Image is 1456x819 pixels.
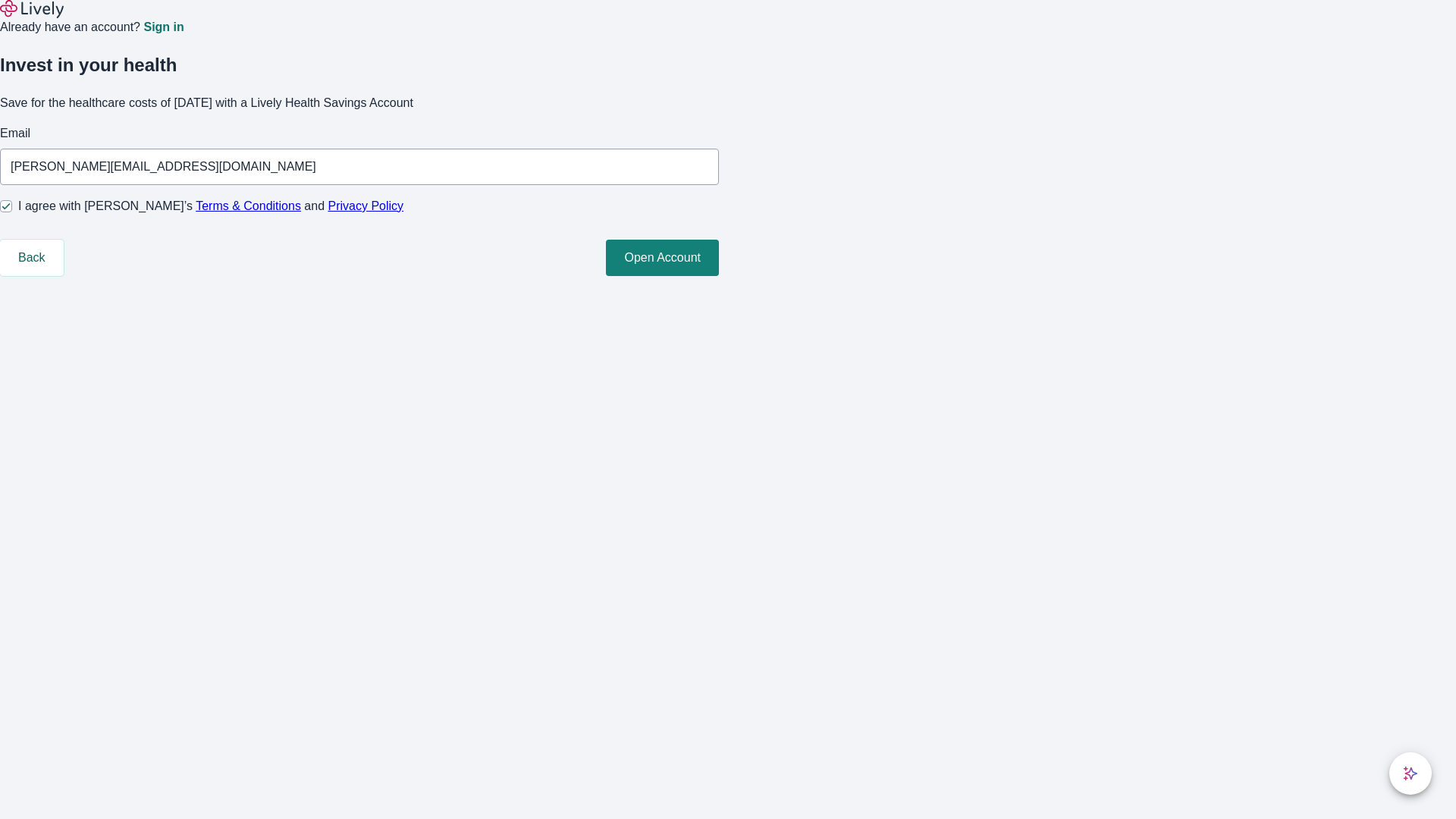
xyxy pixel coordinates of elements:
a: Terms & Conditions [196,199,301,212]
button: chat [1389,752,1432,795]
a: Sign in [143,21,184,33]
svg: Lively AI Assistant [1403,766,1418,781]
button: Open Account [606,240,719,276]
span: I agree with [PERSON_NAME]’s and [18,197,403,215]
a: Privacy Policy [328,199,404,212]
